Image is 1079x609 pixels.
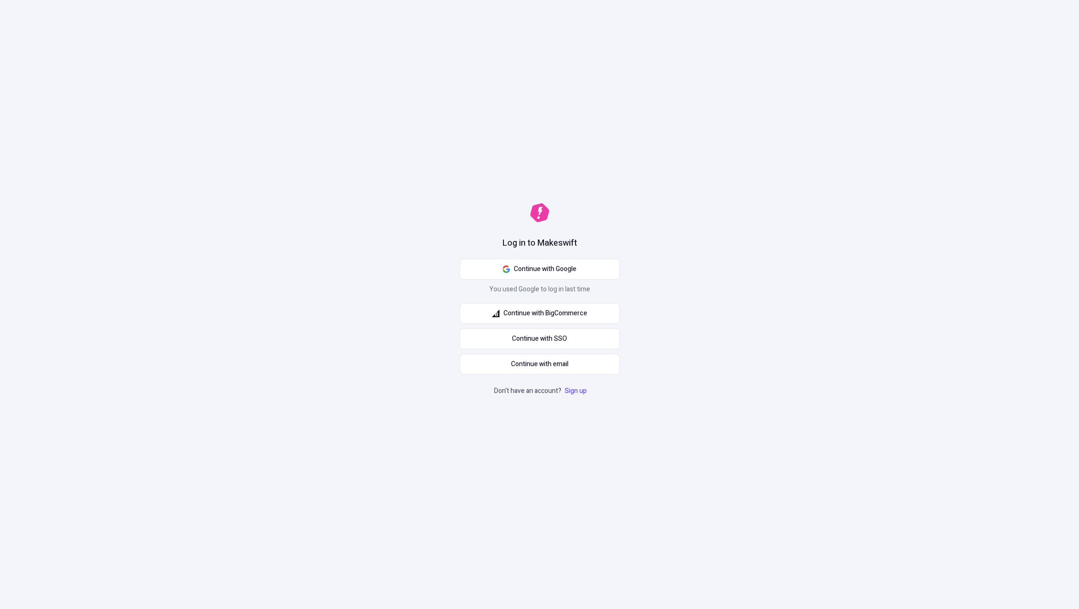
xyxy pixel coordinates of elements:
a: Continue with SSO [460,329,620,349]
span: Continue with BigCommerce [503,308,587,319]
p: Don't have an account? [494,386,589,396]
h1: Log in to Makeswift [503,237,577,249]
p: You used Google to log in last time [460,284,620,298]
button: Continue with email [460,354,620,375]
a: Sign up [563,386,589,396]
button: Continue with BigCommerce [460,303,620,324]
span: Continue with Google [514,264,576,274]
button: Continue with Google [460,259,620,280]
span: Continue with email [511,359,568,369]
